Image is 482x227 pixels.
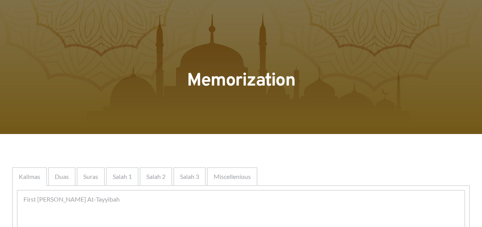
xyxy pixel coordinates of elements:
[23,195,120,204] span: First [PERSON_NAME] At-Tayyibah
[214,172,251,181] span: Miscellenious
[83,172,98,181] span: Suras
[19,172,40,181] span: Kalimas
[187,70,295,93] span: Memorization
[55,172,69,181] span: Duas
[180,172,199,181] span: Salah 3
[113,172,132,181] span: Salah 1
[146,172,165,181] span: Salah 2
